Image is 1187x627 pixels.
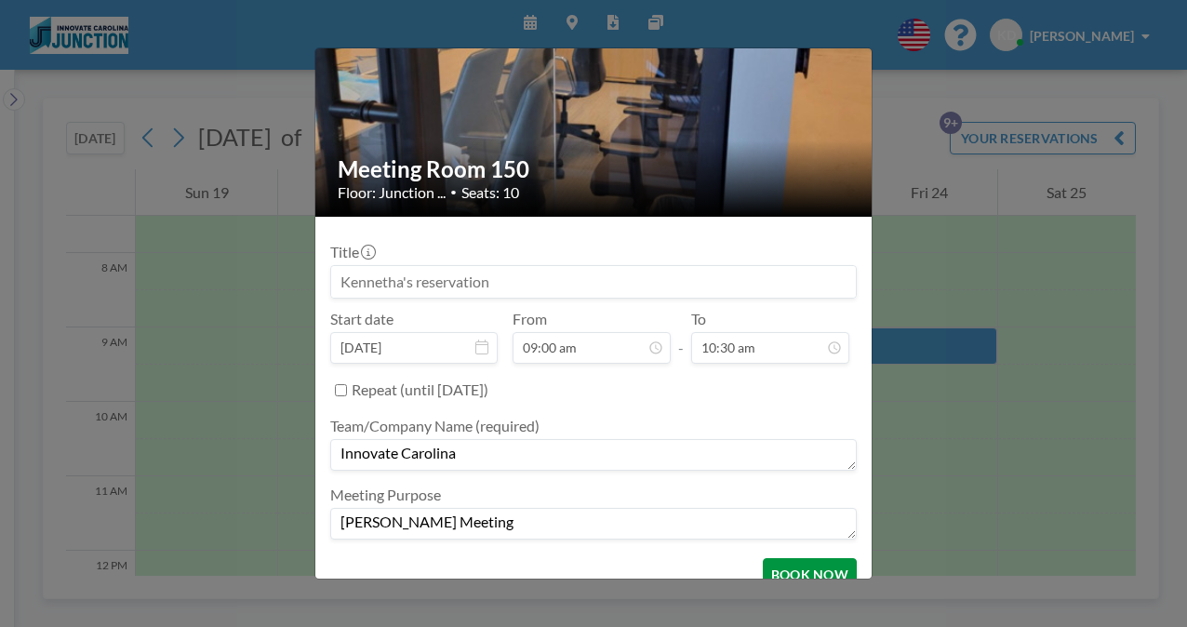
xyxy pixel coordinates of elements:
span: Seats: 10 [461,183,519,202]
label: From [513,310,547,328]
label: Meeting Purpose [330,486,441,504]
span: Floor: Junction ... [338,183,446,202]
label: Title [330,243,374,261]
span: • [450,185,457,199]
label: Start date [330,310,393,328]
h2: Meeting Room 150 [338,155,851,183]
button: BOOK NOW [763,558,857,591]
input: Kennetha's reservation [331,266,856,298]
label: To [691,310,706,328]
label: Repeat (until [DATE]) [352,380,488,399]
span: - [678,316,684,357]
label: Team/Company Name (required) [330,417,540,435]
